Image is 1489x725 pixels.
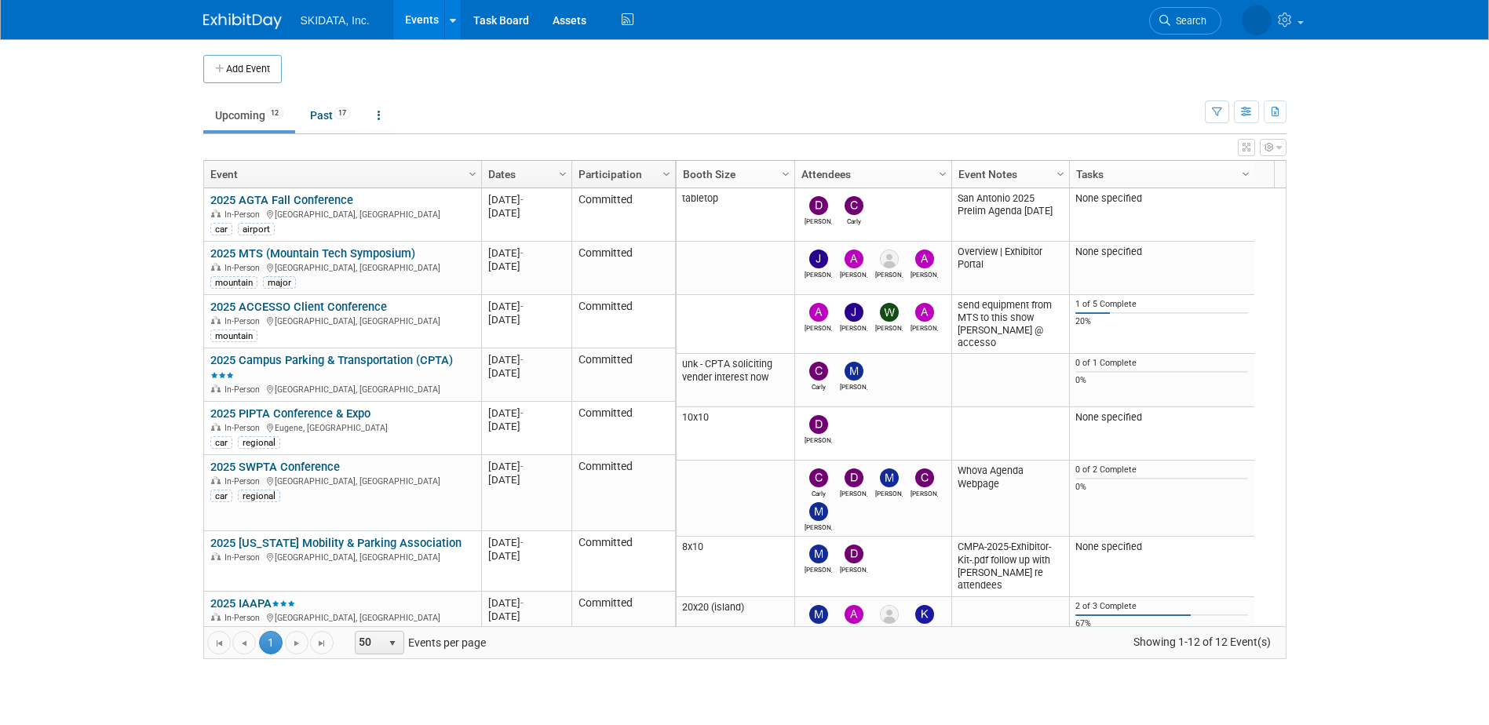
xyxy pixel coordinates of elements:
img: In-Person Event [211,316,221,324]
div: [DATE] [488,300,564,313]
a: Column Settings [658,161,675,184]
div: [DATE] [488,610,564,623]
td: 10x10 [677,407,794,461]
img: Keith Lynch [915,605,934,624]
span: Go to the last page [316,637,328,650]
div: Andy Shenberger [840,268,867,279]
span: In-Person [224,552,265,563]
div: [DATE] [488,549,564,563]
span: Column Settings [557,168,569,180]
div: [DATE] [488,206,564,220]
span: 17 [334,107,351,119]
div: [DATE] [488,460,564,473]
td: unk - CPTA soliciting vender interest now [677,354,794,407]
img: In-Person Event [211,613,221,621]
a: Search [1149,7,1221,35]
span: 50 [356,632,382,654]
div: John Keefe [805,268,832,279]
div: Carly Jansen [840,215,867,225]
div: Eugene, [GEOGRAPHIC_DATA] [210,421,474,434]
span: Column Settings [1239,168,1252,180]
div: [DATE] [488,313,564,326]
div: [DATE] [488,193,564,206]
div: Carly Jansen [805,487,832,497]
img: Wesley Martin [880,303,899,322]
a: 2025 MTS (Mountain Tech Symposium) [210,246,415,260]
img: Michael Ball [809,605,828,624]
div: [DATE] [488,366,564,380]
span: select [386,637,399,650]
img: Michael Ball [809,502,828,521]
span: Go to the next page [290,637,303,650]
img: John Keefe [809,250,828,268]
div: Damon Kessler [840,563,867,574]
span: Column Settings [1054,168,1067,180]
span: - [520,597,524,609]
td: Committed [571,531,675,592]
div: None specified [1075,541,1248,553]
div: [GEOGRAPHIC_DATA], [GEOGRAPHIC_DATA] [210,550,474,563]
div: [DATE] [488,353,564,366]
td: Committed [571,295,675,348]
div: Damon Kessler [840,487,867,497]
div: mountain [210,330,257,342]
img: Andreas Kranabetter [915,250,934,268]
img: Andreas Kranabetter [915,303,934,322]
div: [DATE] [488,596,564,610]
span: 1 [259,631,283,654]
a: Event [210,161,471,188]
td: Committed [571,188,675,242]
div: airport [238,223,275,235]
a: Go to the previous page [232,631,256,654]
div: regional [238,436,280,449]
div: Carly Jansen [805,381,832,391]
div: car [210,223,232,235]
a: Dates [488,161,561,188]
img: In-Person Event [211,384,221,392]
div: Keith Lynch [911,624,938,634]
a: 2025 ACCESSO Client Conference [210,300,387,314]
span: - [520,407,524,419]
a: 2025 [US_STATE] Mobility & Parking Association [210,536,462,550]
div: Alaa Abdallaoui [875,624,903,634]
span: In-Person [224,476,265,486]
img: ExhibitDay [203,13,282,29]
div: major [263,276,296,289]
div: Andreas Kranabetter [911,322,938,332]
div: Michael Ball [805,521,832,531]
a: Column Settings [464,161,481,184]
div: [DATE] [488,246,564,260]
img: Andy Shenberger [845,250,863,268]
span: - [520,247,524,259]
a: 2025 Campus Parking & Transportation (CPTA) [210,353,453,382]
span: - [520,194,524,206]
td: 20x20 (island) [677,597,794,673]
td: Committed [571,242,675,295]
div: 1 of 5 Complete [1075,299,1248,310]
span: In-Person [224,209,265,220]
td: Committed [571,348,675,402]
div: Andreas Kranabetter [911,268,938,279]
span: Search [1170,15,1206,27]
td: Committed [571,402,675,455]
td: San Antonio 2025 Prelim Agenda [DATE] [951,188,1069,242]
div: Malloy Pohrer [840,381,867,391]
td: tabletop [677,188,794,242]
div: [GEOGRAPHIC_DATA], [GEOGRAPHIC_DATA] [210,474,474,487]
span: - [520,301,524,312]
img: Damon Kessler [845,468,863,487]
span: - [520,461,524,472]
div: [DATE] [488,420,564,433]
img: In-Person Event [211,423,221,431]
img: In-Person Event [211,552,221,560]
img: In-Person Event [211,209,221,217]
div: None specified [1075,192,1248,205]
a: Column Settings [554,161,571,184]
button: Add Event [203,55,282,83]
img: Carly Jansen [809,468,828,487]
span: - [520,537,524,548]
div: 0 of 2 Complete [1075,465,1248,475]
img: Malloy Pohrer [845,362,863,381]
div: regional [238,490,280,502]
div: car [210,490,232,502]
